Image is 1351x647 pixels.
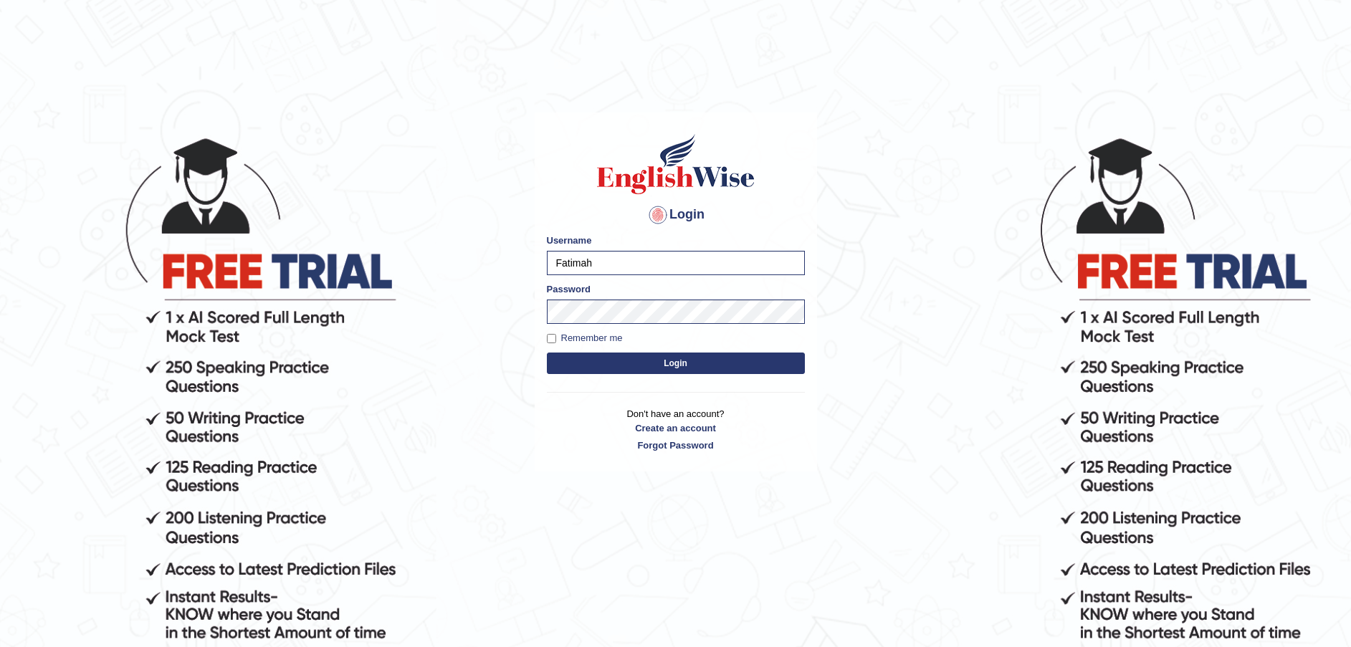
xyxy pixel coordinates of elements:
label: Username [547,234,592,247]
label: Password [547,282,591,296]
input: Remember me [547,334,556,343]
a: Forgot Password [547,438,805,452]
label: Remember me [547,331,623,345]
h4: Login [547,203,805,226]
a: Create an account [547,421,805,435]
img: Logo of English Wise sign in for intelligent practice with AI [594,132,758,196]
button: Login [547,353,805,374]
p: Don't have an account? [547,407,805,451]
